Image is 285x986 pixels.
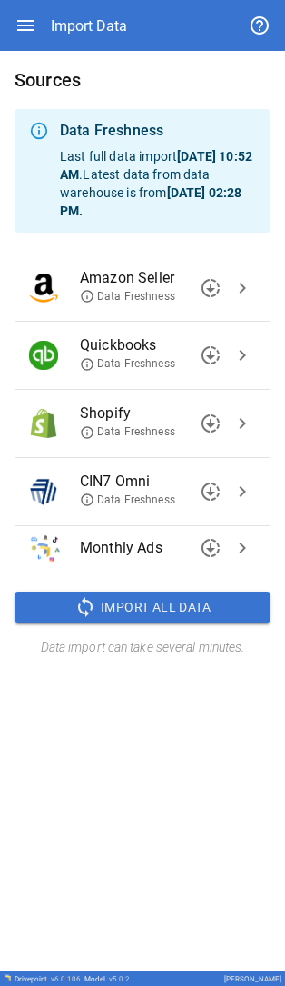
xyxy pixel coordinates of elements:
div: Data Freshness [60,120,256,142]
img: Monthly Ads [29,533,62,563]
span: downloading [200,537,221,559]
span: downloading [200,481,221,503]
span: Amazon Seller [80,267,227,289]
span: chevron_right [231,344,253,366]
span: Shopify [80,403,227,424]
span: v 5.0.2 [109,975,130,983]
span: chevron_right [231,413,253,434]
img: Shopify [29,409,58,438]
div: [PERSON_NAME] [224,975,281,983]
div: Import Data [51,17,127,35]
div: Drivepoint [15,975,81,983]
span: sync [74,596,96,618]
span: Quickbooks [80,334,227,356]
span: downloading [200,277,221,299]
b: [DATE] 02:28 PM . [60,185,241,218]
div: Model [84,975,130,983]
span: v 6.0.106 [51,975,81,983]
span: CIN7 Omni [80,471,227,493]
h6: Data import can take several minutes. [15,638,270,658]
span: Data Freshness [80,356,175,372]
span: Data Freshness [80,424,175,440]
img: Amazon Seller [29,274,58,303]
span: chevron_right [231,277,253,299]
p: Last full data import . Latest data from data warehouse is from [60,147,256,220]
span: Import All Data [101,596,211,619]
span: downloading [200,344,221,366]
span: Monthly Ads [80,537,227,559]
img: Quickbooks [29,341,58,370]
span: Data Freshness [80,289,175,304]
img: CIN7 Omni [29,477,58,506]
span: chevron_right [231,537,253,559]
img: Drivepoint [4,974,11,981]
span: downloading [200,413,221,434]
button: Import All Data [15,592,270,624]
b: [DATE] 10:52 AM [60,149,252,182]
span: chevron_right [231,481,253,503]
h6: Sources [15,65,270,95]
span: Data Freshness [80,493,175,508]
